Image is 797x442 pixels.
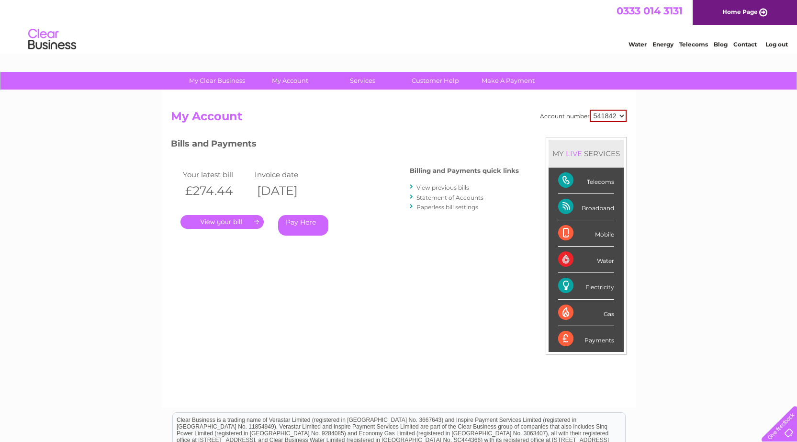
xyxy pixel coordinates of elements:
div: MY SERVICES [549,140,624,167]
div: LIVE [564,149,584,158]
th: [DATE] [252,181,324,201]
div: Gas [558,300,614,326]
td: Your latest bill [180,168,252,181]
div: Clear Business is a trading name of Verastar Limited (registered in [GEOGRAPHIC_DATA] No. 3667643... [173,5,625,46]
a: Contact [733,41,757,48]
div: Mobile [558,220,614,247]
a: Energy [652,41,674,48]
th: £274.44 [180,181,252,201]
div: Electricity [558,273,614,299]
a: View previous bills [416,184,469,191]
a: My Account [250,72,329,90]
div: Payments [558,326,614,352]
a: Customer Help [396,72,475,90]
a: . [180,215,264,229]
a: Pay Here [278,215,328,236]
a: Water [629,41,647,48]
div: Account number [540,110,627,122]
h4: Billing and Payments quick links [410,167,519,174]
td: Invoice date [252,168,324,181]
a: Log out [765,41,788,48]
a: 0333 014 3131 [617,5,683,17]
a: Make A Payment [469,72,548,90]
a: My Clear Business [178,72,257,90]
a: Services [323,72,402,90]
div: Water [558,247,614,273]
a: Statement of Accounts [416,194,483,201]
a: Blog [714,41,728,48]
a: Telecoms [679,41,708,48]
div: Telecoms [558,168,614,194]
h3: Bills and Payments [171,137,519,154]
h2: My Account [171,110,627,128]
img: logo.png [28,25,77,54]
a: Paperless bill settings [416,204,478,211]
div: Broadband [558,194,614,220]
